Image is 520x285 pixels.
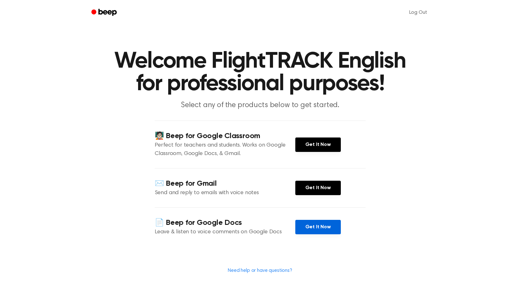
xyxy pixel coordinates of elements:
[155,131,295,141] h4: 🧑🏻‍🏫 Beep for Google Classroom
[155,141,295,158] p: Perfect for teachers and students. Works on Google Classroom, Google Docs, & Gmail.
[403,5,433,20] a: Log Out
[295,137,341,152] a: Get It Now
[140,100,381,111] p: Select any of the products below to get started.
[295,220,341,234] a: Get It Now
[99,50,421,95] h1: Welcome FlightTRACK English for professional purposes!
[155,218,295,228] h4: 📄 Beep for Google Docs
[155,228,295,236] p: Leave & listen to voice comments on Google Docs
[87,7,122,19] a: Beep
[155,189,295,197] p: Send and reply to emails with voice notes
[155,179,295,189] h4: ✉️ Beep for Gmail
[228,268,292,273] a: Need help or have questions?
[295,181,341,195] a: Get It Now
